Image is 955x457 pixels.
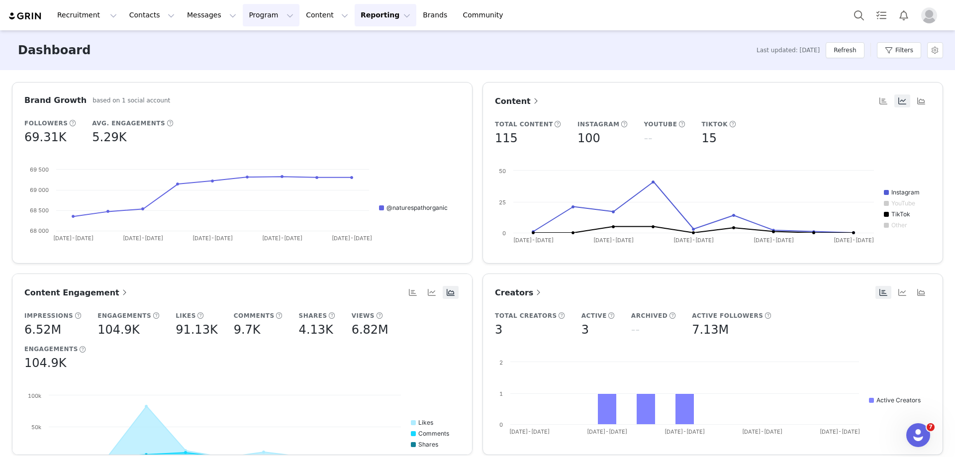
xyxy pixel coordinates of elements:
text: @naturespathorganic [386,204,448,211]
h5: 4.13K [299,321,333,339]
text: Active Creators [876,396,921,404]
text: [DATE]-[DATE] [754,237,794,244]
h5: Engagements [24,345,78,354]
text: Shares [418,441,438,448]
text: Instagram [891,188,920,196]
text: [DATE]-[DATE] [123,235,163,242]
h5: 15 [701,129,717,147]
text: [DATE]-[DATE] [332,235,372,242]
h5: Instagram [577,120,620,129]
span: Last updated: [DATE] [757,46,820,55]
span: 7 [927,423,935,431]
h5: 3 [581,321,589,339]
button: Content [300,4,354,26]
a: Brands [417,4,456,26]
text: [DATE]-[DATE] [53,235,94,242]
h5: Views [352,311,375,320]
text: 0 [502,230,506,237]
text: Comments [418,430,449,437]
h5: based on 1 social account [93,96,170,105]
button: Notifications [893,4,915,26]
iframe: Intercom live chat [906,423,930,447]
text: YouTube [891,199,915,207]
h5: Impressions [24,311,73,320]
h5: 104.9K [24,354,66,372]
text: [DATE]-[DATE] [513,237,554,244]
text: 50k [31,424,41,431]
text: 100k [28,392,41,399]
a: Tasks [870,4,892,26]
button: Recruitment [51,4,123,26]
text: 68 500 [30,207,49,214]
text: 25 [499,199,506,206]
a: Content [495,95,541,107]
text: [DATE]-[DATE] [673,237,714,244]
h3: Dashboard [18,41,91,59]
text: 0 [499,421,503,428]
button: Messages [181,4,242,26]
text: 69 500 [30,166,49,173]
h5: TikTok [701,120,728,129]
h5: 69.31K [24,128,66,146]
text: [DATE]-[DATE] [820,428,860,435]
a: Content Engagement [24,286,129,299]
h5: Comments [234,311,275,320]
img: grin logo [8,11,43,21]
text: [DATE]-[DATE] [593,237,634,244]
h5: Total Creators [495,311,557,320]
text: 50 [499,168,506,175]
span: Content Engagement [24,288,129,297]
h5: 6.52M [24,321,61,339]
button: Search [848,4,870,26]
text: 2 [499,359,503,366]
img: placeholder-profile.jpg [921,7,937,23]
text: [DATE]-[DATE] [192,235,233,242]
h5: 3 [495,321,502,339]
text: [DATE]-[DATE] [742,428,782,435]
a: Community [457,4,514,26]
h5: Active [581,311,607,320]
text: 1 [499,390,503,397]
h5: Followers [24,119,68,128]
text: [DATE]-[DATE] [834,237,874,244]
h5: 7.13M [692,321,729,339]
text: TikTok [891,210,910,218]
h5: 115 [495,129,518,147]
a: Creators [495,286,543,299]
h5: Archived [631,311,668,320]
button: Program [243,4,299,26]
span: Content [495,96,541,106]
h5: 104.9K [97,321,139,339]
text: 68 000 [30,227,49,234]
text: [DATE]-[DATE] [587,428,627,435]
span: Creators [495,288,543,297]
text: [DATE]-[DATE] [509,428,550,435]
h5: Engagements [97,311,151,320]
h5: Avg. Engagements [92,119,165,128]
h5: 100 [577,129,600,147]
text: Other [891,221,907,229]
button: Filters [877,42,921,58]
h5: Active Followers [692,311,763,320]
button: Refresh [826,42,864,58]
h5: Total Content [495,120,553,129]
h5: Shares [299,311,327,320]
button: Contacts [123,4,181,26]
h5: 5.29K [92,128,126,146]
text: 69 000 [30,186,49,193]
text: [DATE]-[DATE] [665,428,705,435]
h5: -- [631,321,640,339]
h3: Brand Growth [24,94,87,106]
h5: 91.13K [176,321,217,339]
button: Profile [915,7,947,23]
text: [DATE]-[DATE] [262,235,302,242]
button: Reporting [355,4,416,26]
h5: 9.7K [234,321,261,339]
h5: -- [644,129,652,147]
h5: Likes [176,311,196,320]
text: Likes [418,419,433,426]
h5: 6.82M [352,321,388,339]
h5: YouTube [644,120,677,129]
